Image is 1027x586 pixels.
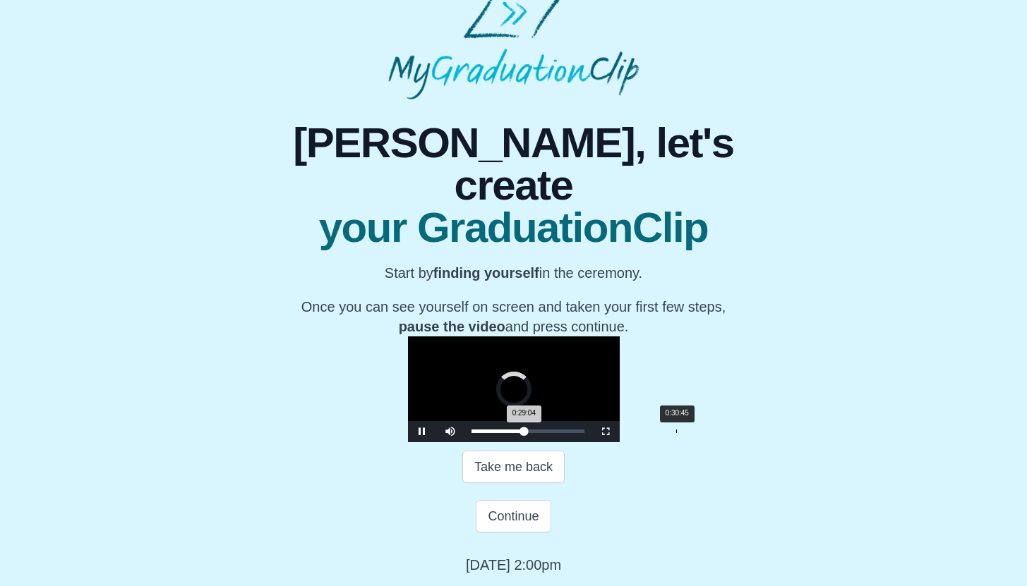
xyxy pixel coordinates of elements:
[408,421,436,442] button: Pause
[399,319,505,334] b: pause the video
[257,207,771,249] span: your GraduationClip
[257,122,771,207] span: [PERSON_NAME], let's create
[591,421,620,442] button: Fullscreen
[408,336,620,442] div: Video Player
[257,297,771,336] p: Once you can see yourself on screen and taken your first few steps, and press continue.
[472,429,584,433] div: Progress Bar
[466,555,561,575] p: [DATE] 2:00pm
[433,265,539,281] b: finding yourself
[462,451,565,483] button: Take me back
[257,263,771,283] p: Start by in the ceremony.
[436,421,464,442] button: Mute
[476,500,551,532] button: Continue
